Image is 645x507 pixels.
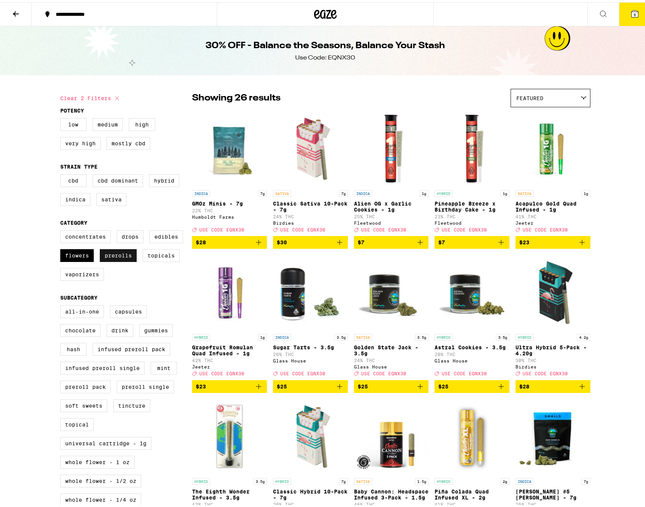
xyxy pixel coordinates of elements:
[143,247,180,260] label: Topicals
[273,109,348,234] a: Open page for Classic Sativa 10-Pack - 7g from Birdies
[496,332,509,338] p: 3.5g
[354,253,429,328] img: Glass House - Golden State Jack - 3.5g
[196,381,206,387] span: $23
[258,188,267,195] p: 7g
[435,332,453,338] p: HYBRID
[435,198,509,210] p: Pineapple Breeze x Birthday Cake - 1g
[354,253,429,378] a: Open page for Golden State Jack - 3.5g from Glass House
[519,381,529,387] span: $28
[435,342,509,348] p: Astral Cookies - 3.5g
[273,356,348,361] div: Glass House
[192,476,210,483] p: HYBRID
[515,109,590,234] a: Open page for Acapulco Gold Quad Infused - 1g from Jeeter
[435,253,509,378] a: Open page for Astral Cookies - 3.5g from Glass House
[117,378,174,391] label: Preroll Single
[515,198,590,210] p: Acapulco Gold Quad Infused - 1g
[60,435,151,448] label: Universal Cartridge - 1g
[93,116,123,129] label: Medium
[192,486,267,498] p: The Eighth Wonder Infused - 3.5g
[192,90,281,102] p: Showing 26 results
[435,109,509,184] img: Fleetwood - Pineapple Breeze x Birthday Cake - 1g
[60,87,122,105] button: Clear 2 filters
[519,237,529,243] span: $23
[435,476,453,483] p: HYBRID
[60,247,94,260] label: Flowers
[110,303,147,316] label: Capsules
[60,116,87,129] label: Low
[581,476,590,483] p: 7g
[634,10,636,15] span: 6
[515,218,590,223] div: Jeeter
[515,212,590,217] p: 41% THC
[581,188,590,195] p: 1g
[60,105,84,111] legend: Potency
[277,237,287,243] span: $30
[435,212,509,217] p: 23% THC
[280,225,325,230] span: USE CODE EQNX30
[273,486,348,498] p: Classic Hybrid 10-Pack - 7g
[354,332,372,338] p: SATIVA
[199,369,244,374] span: USE CODE EQNX30
[273,234,348,247] button: Add to bag
[435,397,509,472] img: Jeeter - Piña Colada Quad Infused XL - 2g
[60,218,87,224] legend: Category
[192,500,267,505] p: 42% THC
[500,188,509,195] p: 1g
[60,341,87,353] label: Hash
[435,350,509,355] p: 28% THC
[438,237,445,243] span: $7
[523,369,568,374] span: USE CODE EQNX30
[435,253,509,328] img: Glass House - Astral Cookies - 3.5g
[354,109,429,234] a: Open page for Alien OG x Garlic Cookies - 1g from Fleetwood
[273,397,348,472] img: Birdies - Classic Hybrid 10-Pack - 7g
[354,218,429,223] div: Fleetwood
[339,476,348,483] p: 7g
[361,369,406,374] span: USE CODE EQNX30
[60,266,104,279] label: Vaporizers
[113,397,150,410] label: Tincture
[192,332,210,338] p: HYBRID
[354,356,429,361] p: 24% THC
[192,206,267,211] p: 22% THC
[60,172,87,185] label: CBD
[435,218,509,223] div: Fleetwood
[354,188,372,195] p: INDICA
[277,381,287,387] span: $25
[280,369,325,374] span: USE CODE EQNX30
[354,109,429,184] img: Fleetwood - Alien OG x Garlic Cookies - 1g
[60,454,134,466] label: Whole Flower - 1 oz
[192,234,267,247] button: Add to bag
[60,491,141,504] label: Whole Flower - 1/4 oz
[192,198,267,204] p: GMOz Minis - 7g
[361,225,406,230] span: USE CODE EQNX30
[442,225,487,230] span: USE CODE EQNX30
[358,381,368,387] span: $25
[273,350,348,355] p: 26% THC
[192,188,210,195] p: INDICA
[273,188,291,195] p: SATIVA
[5,5,54,11] span: Hi. Need any help?
[273,332,291,338] p: INDICA
[515,332,534,338] p: HYBRID
[273,198,348,210] p: Classic Sativa 10-Pack - 7g
[273,378,348,391] button: Add to bag
[60,397,107,410] label: Soft Sweets
[358,237,364,243] span: $7
[192,109,267,184] img: Humboldt Farms - GMOz Minis - 7g
[206,37,445,50] h1: 30% OFF - Balance the Seasons, Balance Your Stash
[515,253,590,328] img: Birdies - Ultra Hybrid 5-Pack - 4.20g
[515,486,590,498] p: [PERSON_NAME] #5 [PERSON_NAME] - 7g
[60,303,104,316] label: All-In-One
[273,253,348,378] a: Open page for Sugar Tarts - 3.5g from Glass House
[192,378,267,391] button: Add to bag
[192,362,267,367] div: Jeeter
[515,476,534,483] p: INDICA
[60,161,98,167] legend: Strain Type
[419,188,428,195] p: 1g
[515,362,590,367] div: Birdies
[354,234,429,247] button: Add to bag
[354,486,429,498] p: Baby Cannon: Headspace Infused 3-Pack - 1.5g
[192,253,267,328] img: Jeeter - Grapefruit Romulan Quad Infused - 1g
[273,476,291,483] p: HYBRID
[107,135,150,148] label: Mostly CBD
